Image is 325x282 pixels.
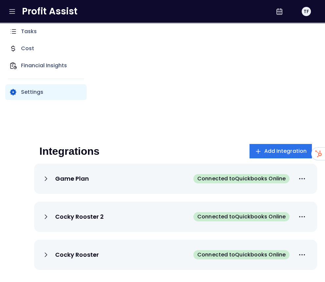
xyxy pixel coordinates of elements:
[21,28,37,35] p: Tasks
[295,210,309,224] button: More options
[249,144,312,158] button: Add Integration
[39,145,99,158] p: Integrations
[197,251,286,259] span: Connected to Quickbooks Online
[8,8,16,15] button: Open side bar
[22,6,77,17] span: Profit Assist
[55,213,104,221] p: Cocky Rooster 2
[264,147,307,155] span: Add Integration
[197,213,286,221] span: Connected to Quickbooks Online
[55,251,99,259] p: Cocky Rooster
[21,45,34,52] p: Cost
[304,8,309,15] span: TF
[295,248,309,262] button: More options
[21,62,83,70] p: Financial Insights
[55,175,89,183] p: Game Plan
[21,88,83,96] p: Settings
[295,171,309,186] button: More options
[197,175,286,183] span: Connected to Quickbooks Online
